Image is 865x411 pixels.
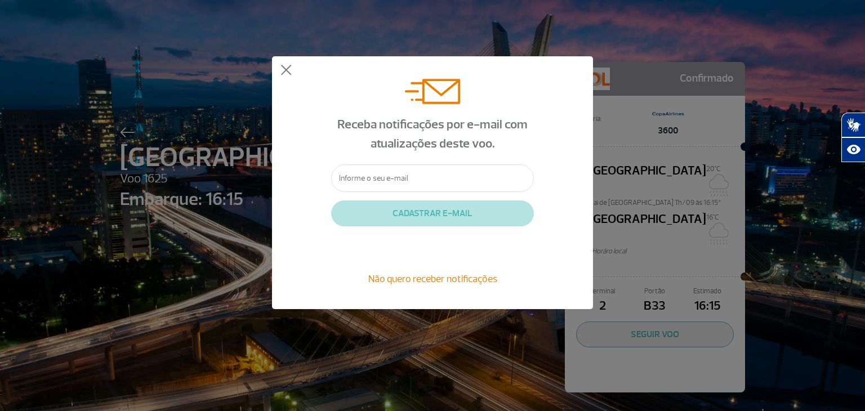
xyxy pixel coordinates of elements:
button: CADASTRAR E-MAIL [331,200,534,226]
button: Abrir tradutor de língua de sinais. [841,113,865,137]
div: Plugin de acessibilidade da Hand Talk. [841,113,865,162]
button: Abrir recursos assistivos. [841,137,865,162]
span: Receba notificações por e-mail com atualizações deste voo. [337,117,528,151]
span: Não quero receber notificações [368,272,497,285]
input: Informe o seu e-mail [331,164,534,192]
